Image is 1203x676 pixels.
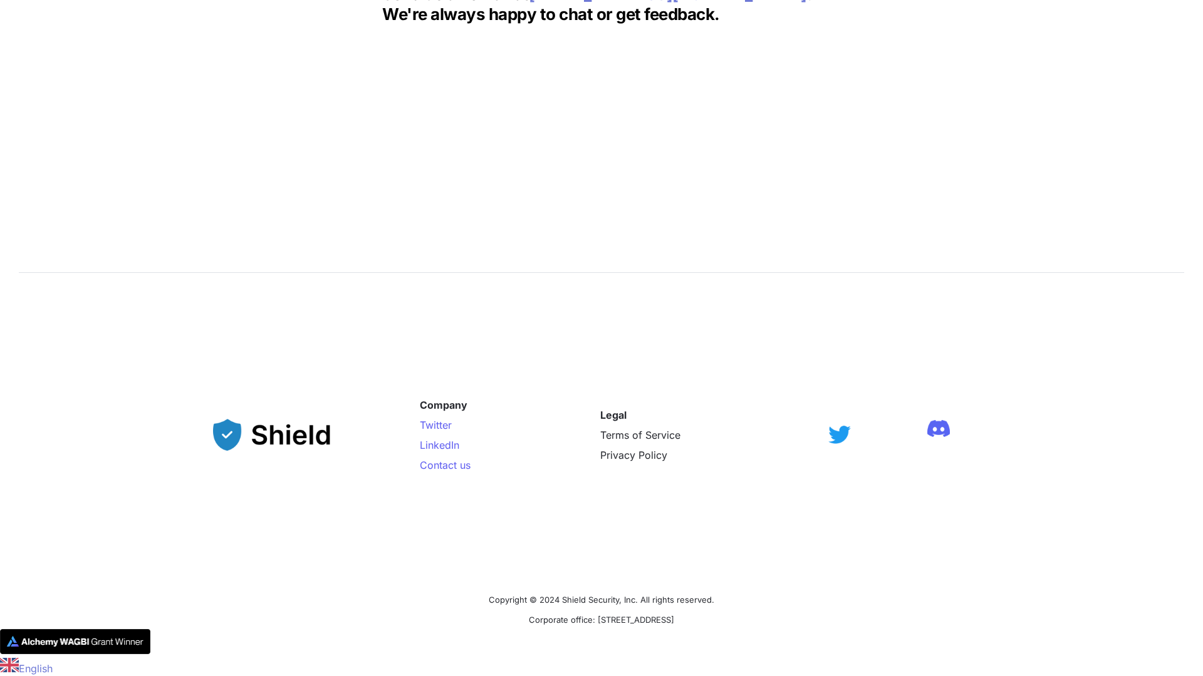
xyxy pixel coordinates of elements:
[600,429,680,441] a: Terms of Service
[420,399,467,411] strong: Company
[600,409,627,421] strong: Legal
[420,419,452,431] a: Twitter
[600,449,667,461] a: Privacy Policy
[489,595,714,605] span: Copyright © 2024 Shield Security, Inc. All rights reserved.
[420,459,471,471] a: Contact us
[420,439,459,451] a: LinkedIn
[529,615,674,625] span: Corporate office: [STREET_ADDRESS]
